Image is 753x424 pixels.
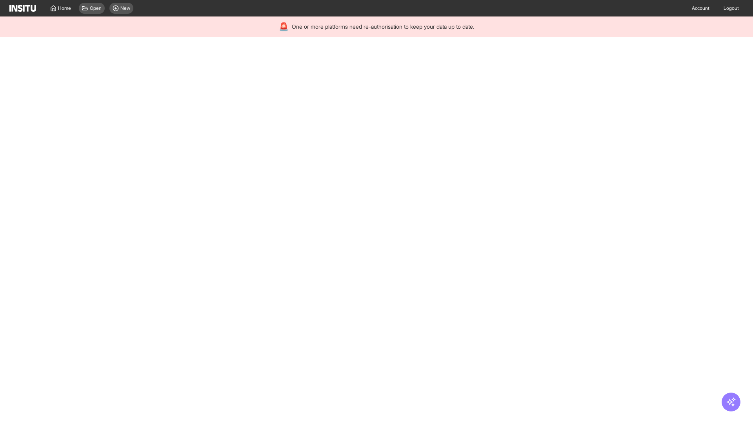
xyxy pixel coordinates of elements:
[58,5,71,11] span: Home
[120,5,130,11] span: New
[90,5,102,11] span: Open
[9,5,36,12] img: Logo
[292,23,474,31] span: One or more platforms need re-authorisation to keep your data up to date.
[279,21,289,32] div: 🚨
